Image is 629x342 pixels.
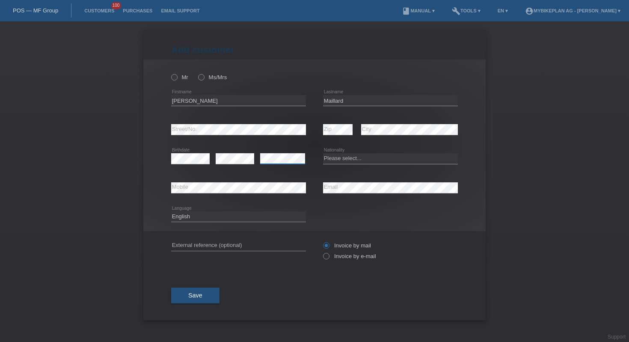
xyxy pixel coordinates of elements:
input: Ms/Mrs [198,74,204,80]
a: Email Support [157,8,204,13]
input: Mr [171,74,177,80]
i: book [402,7,410,15]
button: Save [171,288,220,304]
a: Support [608,334,626,340]
input: Invoice by mail [323,242,329,253]
h1: Add customer [171,45,458,55]
a: Customers [80,8,119,13]
a: EN ▾ [493,8,512,13]
span: 100 [111,2,122,9]
label: Ms/Mrs [198,74,227,80]
i: account_circle [525,7,534,15]
i: build [452,7,460,15]
a: POS — MF Group [13,7,58,14]
label: Invoice by e-mail [323,253,376,259]
a: buildTools ▾ [448,8,485,13]
a: bookManual ▾ [398,8,439,13]
a: Purchases [119,8,157,13]
label: Invoice by mail [323,242,371,249]
span: Save [188,292,202,299]
input: Invoice by e-mail [323,253,329,264]
a: account_circleMybikeplan AG - [PERSON_NAME] ▾ [521,8,625,13]
label: Mr [171,74,188,80]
